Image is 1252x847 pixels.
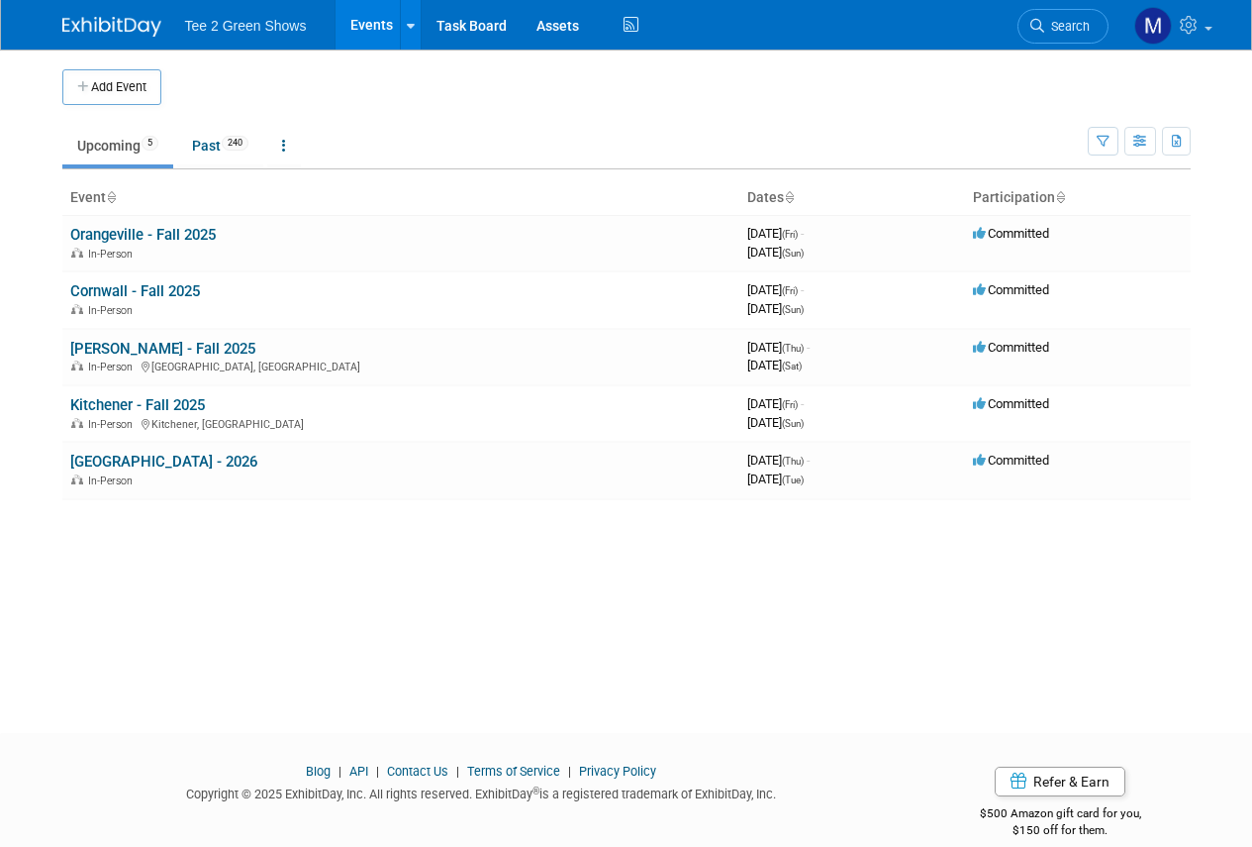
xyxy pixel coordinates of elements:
[532,786,539,796] sup: ®
[71,361,83,371] img: In-Person Event
[70,226,216,244] a: Orangeville - Fall 2025
[222,136,248,151] span: 240
[88,475,139,487] span: In-Person
[782,456,804,467] span: (Thu)
[349,764,368,779] a: API
[106,189,116,205] a: Sort by Event Name
[801,282,804,297] span: -
[973,282,1049,297] span: Committed
[747,472,804,486] span: [DATE]
[70,453,257,471] a: [GEOGRAPHIC_DATA] - 2026
[62,17,161,37] img: ExhibitDay
[782,343,804,354] span: (Thu)
[782,361,802,371] span: (Sat)
[1134,7,1172,45] img: Michael Kruger
[739,181,965,215] th: Dates
[973,226,1049,241] span: Committed
[71,418,83,428] img: In-Person Event
[801,226,804,241] span: -
[371,764,384,779] span: |
[747,453,810,468] span: [DATE]
[747,245,804,260] span: [DATE]
[306,764,331,779] a: Blog
[930,793,1191,838] div: $500 Amazon gift card for you,
[747,301,804,316] span: [DATE]
[747,340,810,355] span: [DATE]
[70,396,205,414] a: Kitchener - Fall 2025
[782,229,798,240] span: (Fri)
[185,18,307,34] span: Tee 2 Green Shows
[973,340,1049,355] span: Committed
[784,189,794,205] a: Sort by Start Date
[71,248,83,258] img: In-Person Event
[62,69,161,105] button: Add Event
[387,764,448,779] a: Contact Us
[334,764,346,779] span: |
[973,396,1049,411] span: Committed
[62,127,173,164] a: Upcoming5
[782,248,804,259] span: (Sun)
[807,340,810,355] span: -
[1044,19,1090,34] span: Search
[747,282,804,297] span: [DATE]
[1017,9,1108,44] a: Search
[563,764,576,779] span: |
[782,285,798,296] span: (Fri)
[70,358,731,373] div: [GEOGRAPHIC_DATA], [GEOGRAPHIC_DATA]
[995,767,1125,796] a: Refer & Earn
[782,418,804,429] span: (Sun)
[467,764,560,779] a: Terms of Service
[782,304,804,315] span: (Sun)
[62,181,739,215] th: Event
[88,248,139,261] span: In-Person
[142,136,158,151] span: 5
[747,415,804,430] span: [DATE]
[747,226,804,241] span: [DATE]
[801,396,804,411] span: -
[70,282,200,300] a: Cornwall - Fall 2025
[782,399,798,410] span: (Fri)
[747,396,804,411] span: [DATE]
[782,475,804,485] span: (Tue)
[88,304,139,317] span: In-Person
[70,340,255,358] a: [PERSON_NAME] - Fall 2025
[930,822,1191,839] div: $150 off for them.
[70,415,731,431] div: Kitchener, [GEOGRAPHIC_DATA]
[451,764,464,779] span: |
[965,181,1191,215] th: Participation
[747,358,802,372] span: [DATE]
[62,781,902,803] div: Copyright © 2025 ExhibitDay, Inc. All rights reserved. ExhibitDay is a registered trademark of Ex...
[177,127,263,164] a: Past240
[71,304,83,314] img: In-Person Event
[807,453,810,468] span: -
[579,764,656,779] a: Privacy Policy
[973,453,1049,468] span: Committed
[71,475,83,484] img: In-Person Event
[88,361,139,373] span: In-Person
[1055,189,1065,205] a: Sort by Participation Type
[88,418,139,431] span: In-Person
